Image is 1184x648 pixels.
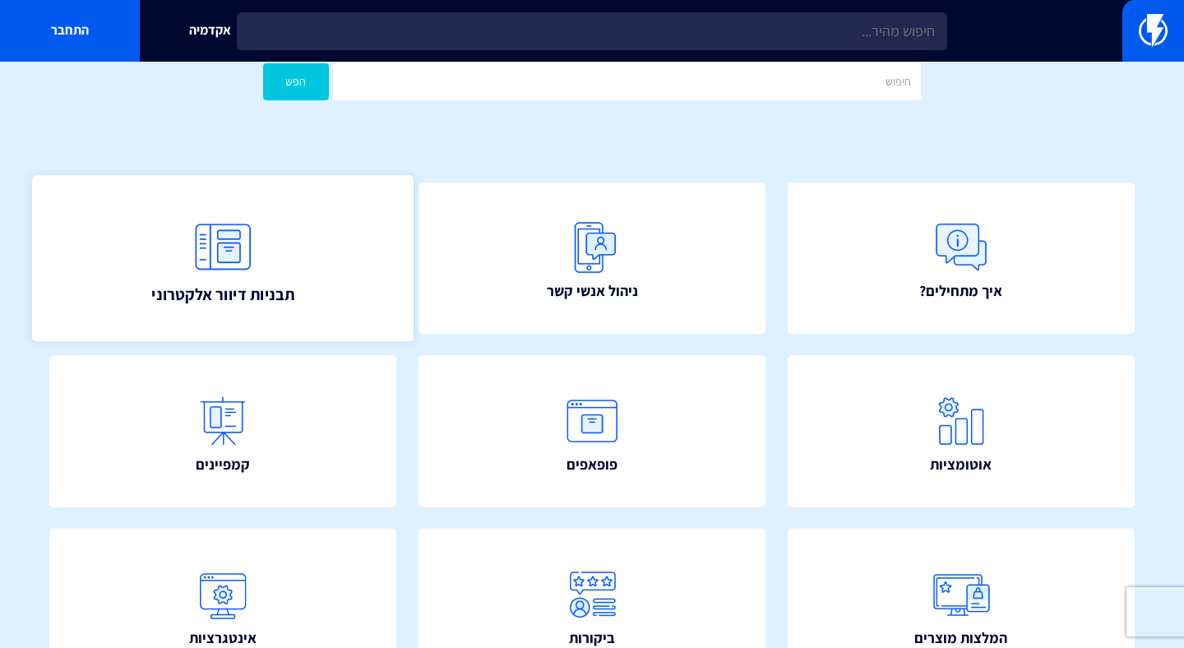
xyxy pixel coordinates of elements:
input: חיפוש [333,63,921,100]
a: פופאפים [419,355,765,507]
input: חיפוש מהיר... [237,12,947,50]
span: איך מתחילים? [919,280,1002,302]
a: איך מתחילים? [788,183,1135,334]
span: אוטומציות [930,454,992,475]
a: קמפיינים [49,355,396,507]
a: תבניות דיוור אלקטרוני [32,174,414,341]
span: פופאפים [567,454,617,475]
a: אוטומציות [788,355,1135,507]
a: ניהול אנשי קשר [419,183,765,334]
button: חפש [263,63,329,100]
span: תבניות דיוור אלקטרוני [151,283,294,306]
span: ניהול אנשי קשר [547,280,638,302]
span: קמפיינים [196,454,250,475]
